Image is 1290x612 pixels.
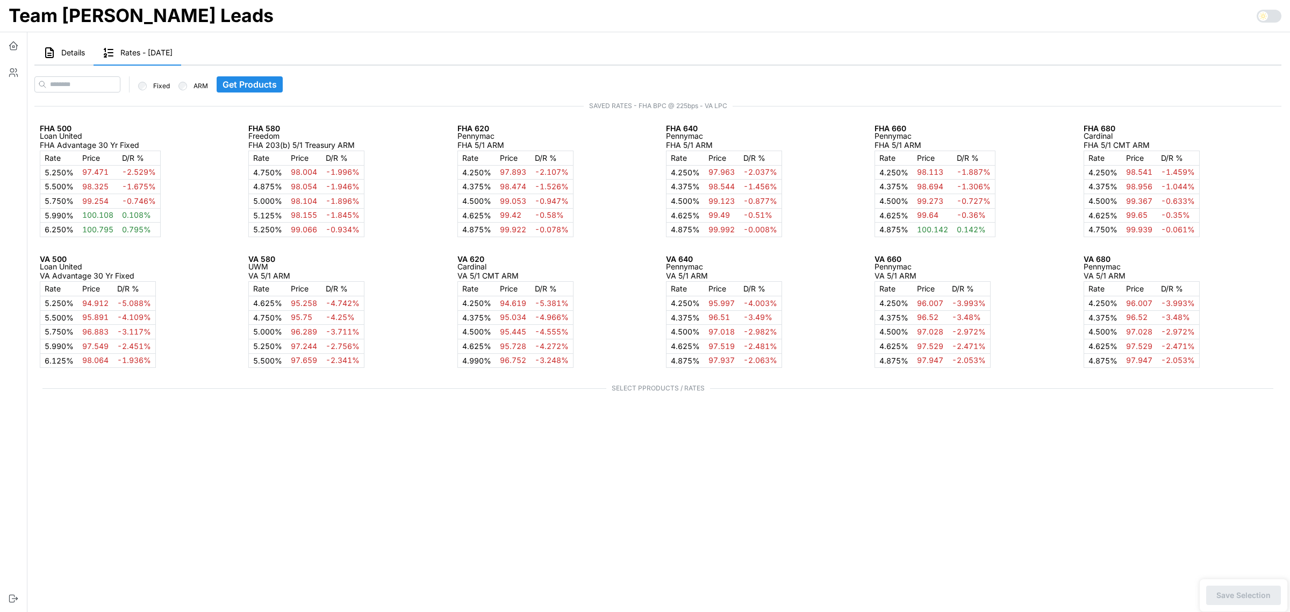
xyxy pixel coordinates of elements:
[1157,151,1200,165] td: D/R %
[457,151,496,165] td: Rate
[666,263,782,271] p: Pennymac
[1126,312,1148,322] span: 96.52
[952,341,986,351] span: -2.471%
[917,312,938,322] span: 96.52
[249,223,287,237] td: %
[326,167,360,176] span: -1.996%
[875,132,995,140] p: Pennymac
[40,255,156,263] p: VA 500
[1088,298,1110,308] span: 4.250
[249,353,287,368] td: %
[249,339,287,354] td: %
[1161,312,1190,322] span: -3.48%
[1126,210,1148,219] span: 99.65
[708,225,735,234] span: 99.992
[326,196,360,205] span: -1.896%
[671,182,692,191] span: 4.375
[321,151,364,165] td: D/R %
[291,210,317,219] span: 98.155
[1084,132,1200,140] p: Cardinal
[249,194,287,208] td: %
[666,194,705,208] td: %
[535,298,569,308] span: -5.381%
[957,167,991,176] span: -1.887%
[291,327,317,336] span: 96.289
[500,327,526,336] span: 95.445
[671,341,692,351] span: 4.625
[462,341,484,351] span: 4.625
[253,341,275,351] span: 5.250
[531,282,574,296] td: D/R %
[326,341,360,351] span: -2.756%
[249,282,287,296] td: Rate
[957,182,991,191] span: -1.306%
[671,313,692,322] span: 4.375
[743,182,777,191] span: -1.456%
[879,298,901,308] span: 4.250
[253,327,275,336] span: 5.000
[879,341,901,351] span: 4.625
[879,313,901,322] span: 4.375
[666,140,782,151] p: FHA 5/1 ARM
[531,151,574,165] td: D/R %
[666,271,782,281] p: VA 5/1 ARM
[457,140,574,151] p: FHA 5/1 ARM
[253,168,275,177] span: 4.750
[1088,168,1110,177] span: 4.250
[457,353,496,368] td: %
[913,151,952,165] td: Price
[666,325,705,339] td: %
[1084,310,1122,325] td: %
[879,327,901,336] span: 4.500
[326,298,360,308] span: -4.742%
[40,165,78,180] td: %
[875,282,913,296] td: Rate
[457,194,496,208] td: %
[917,196,943,205] span: 99.273
[117,298,151,308] span: -5.088%
[326,312,355,322] span: -4.25%
[875,208,913,223] td: %
[40,296,78,311] td: %
[45,182,66,191] span: 5.500
[117,312,151,322] span: -4.109%
[535,225,569,234] span: -0.078%
[113,282,156,296] td: D/R %
[457,125,574,132] p: FHA 620
[457,255,574,263] p: VA 620
[1084,339,1122,354] td: %
[326,225,360,234] span: -0.934%
[286,282,321,296] td: Price
[1126,298,1152,308] span: 96.007
[253,211,275,220] span: 5.125
[496,151,531,165] td: Price
[61,49,85,56] span: Details
[666,339,705,354] td: %
[666,296,705,311] td: %
[249,208,287,223] td: %
[671,298,692,308] span: 4.250
[1088,211,1110,220] span: 4.625
[291,298,317,308] span: 95.258
[1088,225,1110,234] span: 4.750
[1084,208,1122,223] td: %
[321,282,364,296] td: D/R %
[708,210,730,219] span: 99.49
[1084,140,1200,151] p: FHA 5/1 CMT ARM
[913,282,948,296] td: Price
[249,296,287,311] td: %
[187,82,208,90] label: ARM
[500,225,526,234] span: 99.922
[1216,586,1271,604] span: Save Selection
[291,312,312,322] span: 95.75
[249,165,287,180] td: %
[1161,298,1195,308] span: -3.993%
[739,151,782,165] td: D/R %
[875,180,913,194] td: %
[1084,223,1122,237] td: %
[253,182,275,191] span: 4.875
[500,182,526,191] span: 98.474
[249,180,287,194] td: %
[1084,263,1200,271] p: Pennymac
[957,210,986,219] span: -0.36%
